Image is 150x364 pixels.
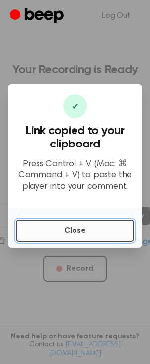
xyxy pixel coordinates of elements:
h3: Link copied to your clipboard [16,124,134,151]
a: Beep [10,6,66,26]
button: Close [16,220,134,242]
a: Log Out [92,4,140,28]
div: ✔ [63,94,87,118]
p: Press Control + V (Mac: ⌘ Command + V) to paste the player into your comment. [16,159,134,193]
